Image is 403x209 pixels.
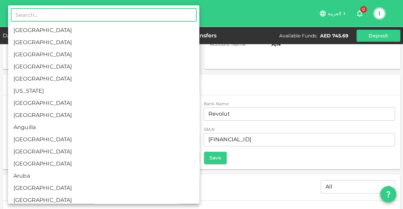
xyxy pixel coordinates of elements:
li: [GEOGRAPHIC_DATA] [8,36,199,49]
li: [GEOGRAPHIC_DATA] [8,73,199,85]
li: [GEOGRAPHIC_DATA] [8,158,199,170]
li: [GEOGRAPHIC_DATA] [8,133,199,146]
li: Aruba [8,170,199,182]
li: [GEOGRAPHIC_DATA] [8,146,199,158]
input: Search... [11,8,197,22]
li: [GEOGRAPHIC_DATA] [8,182,199,194]
li: [GEOGRAPHIC_DATA] [8,97,199,109]
li: Anguilla [8,121,199,133]
li: [GEOGRAPHIC_DATA] [8,61,199,73]
li: [GEOGRAPHIC_DATA] [8,194,199,206]
li: [US_STATE] [8,85,199,97]
li: [GEOGRAPHIC_DATA] [8,49,199,61]
li: [GEOGRAPHIC_DATA] [8,109,199,121]
li: [GEOGRAPHIC_DATA] [8,24,199,36]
